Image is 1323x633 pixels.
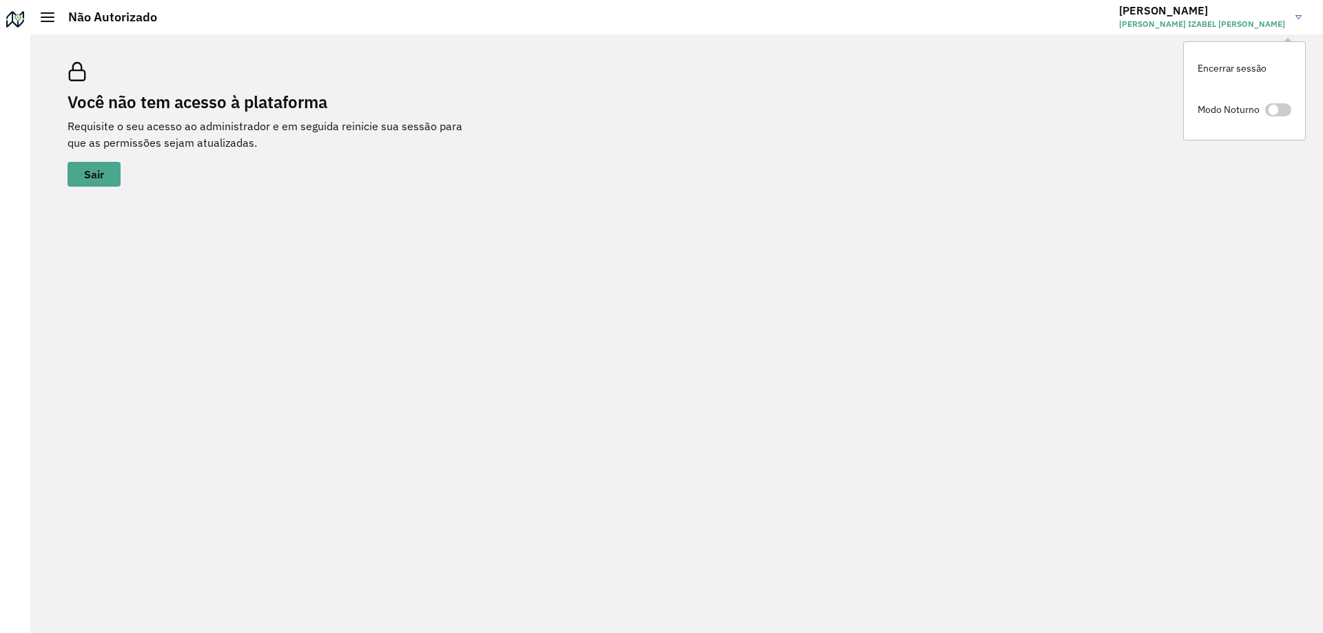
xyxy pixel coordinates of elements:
p: Requisite o seu acesso ao administrador e em seguida reinicie sua sessão para que as permissões s... [68,118,481,151]
button: button [68,162,121,187]
h2: Você não tem acesso à plataforma [68,92,481,112]
h2: Não Autorizado [54,10,157,25]
span: Modo Noturno [1198,103,1260,117]
span: [PERSON_NAME] IZABEL [PERSON_NAME] [1119,18,1285,30]
span: Sair [84,169,104,180]
h3: [PERSON_NAME] [1119,4,1285,17]
a: Encerrar sessão [1184,48,1305,90]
